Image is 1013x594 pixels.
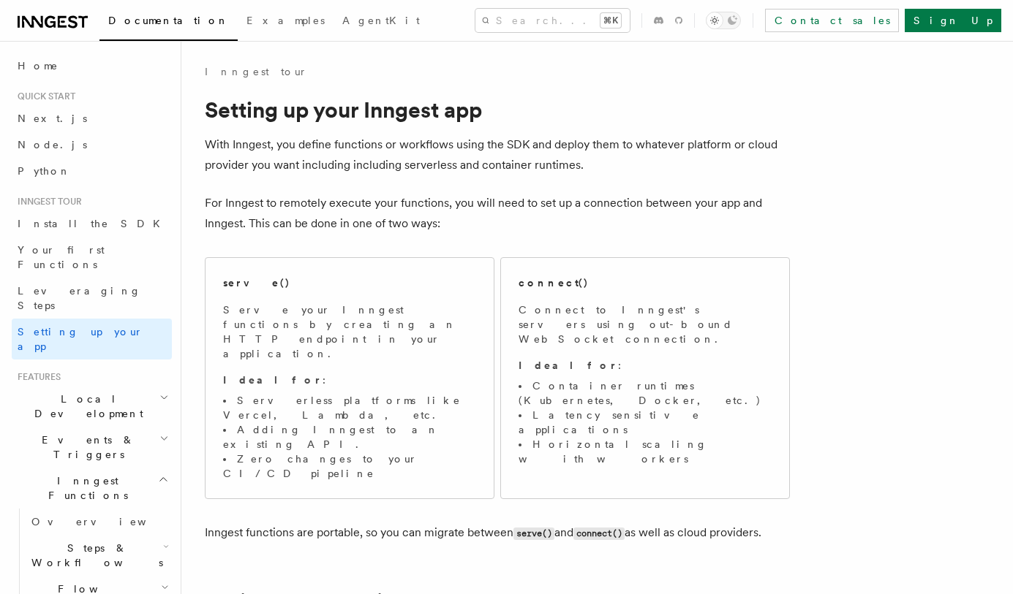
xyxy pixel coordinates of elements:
p: Serve your Inngest functions by creating an HTTP endpoint in your application. [223,302,476,361]
a: Examples [238,4,334,39]
p: Inngest functions are portable, so you can migrate between and as well as cloud providers. [205,522,790,544]
span: Inngest tour [12,196,82,207]
li: Zero changes to your CI/CD pipeline [223,452,476,481]
span: Python [18,165,71,177]
button: Local Development [12,386,172,427]
a: Node.js [12,132,172,158]
p: : [223,373,476,387]
p: With Inngest, you define functions or workflows using the SDK and deploy them to whatever platfor... [205,134,790,175]
code: connect() [573,528,625,540]
span: Next.js [18,113,87,124]
span: Inngest Functions [12,473,158,503]
li: Adding Inngest to an existing API. [223,422,476,452]
code: serve() [513,528,554,540]
a: Contact sales [765,9,899,32]
button: Toggle dark mode [706,12,741,29]
kbd: ⌘K [600,13,621,28]
li: Latency sensitive applications [519,408,772,437]
a: connect()Connect to Inngest's servers using out-bound WebSocket connection.Ideal for:Container ru... [500,257,790,499]
a: Python [12,158,172,184]
h1: Setting up your Inngest app [205,96,790,123]
h2: serve() [223,275,290,290]
li: Horizontal scaling with workers [519,437,772,466]
span: Local Development [12,392,159,421]
a: Leveraging Steps [12,278,172,319]
a: Inngest tour [205,64,307,79]
span: Documentation [108,15,229,26]
span: Events & Triggers [12,433,159,462]
span: Home [18,58,59,73]
a: Setting up your app [12,319,172,359]
span: Quick start [12,91,75,102]
p: : [519,358,772,373]
a: Your first Functions [12,237,172,278]
li: Container runtimes (Kubernetes, Docker, etc.) [519,378,772,408]
li: Serverless platforms like Vercel, Lambda, etc. [223,393,476,422]
p: Connect to Inngest's servers using out-bound WebSocket connection. [519,302,772,346]
span: Overview [31,516,182,528]
button: Search...⌘K [475,9,630,32]
span: AgentKit [342,15,420,26]
span: Examples [246,15,325,26]
a: Sign Up [905,9,1001,32]
strong: Ideal for [519,359,618,371]
button: Inngest Functions [12,468,172,509]
span: Leveraging Steps [18,285,141,311]
span: Install the SDK [18,218,169,229]
a: AgentKit [334,4,429,39]
p: For Inngest to remotely execute your functions, you will need to set up a connection between your... [205,193,790,234]
a: Home [12,53,172,79]
span: Node.js [18,139,87,151]
a: serve()Serve your Inngest functions by creating an HTTP endpoint in your application.Ideal for:Se... [205,257,494,499]
button: Events & Triggers [12,427,172,468]
a: Next.js [12,105,172,132]
button: Steps & Workflows [26,535,172,576]
a: Documentation [99,4,238,41]
h2: connect() [519,275,589,290]
span: Steps & Workflows [26,541,163,570]
span: Your first Functions [18,244,105,270]
a: Install the SDK [12,210,172,237]
span: Features [12,371,61,383]
strong: Ideal for [223,374,323,386]
a: Overview [26,509,172,535]
span: Setting up your app [18,326,143,352]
